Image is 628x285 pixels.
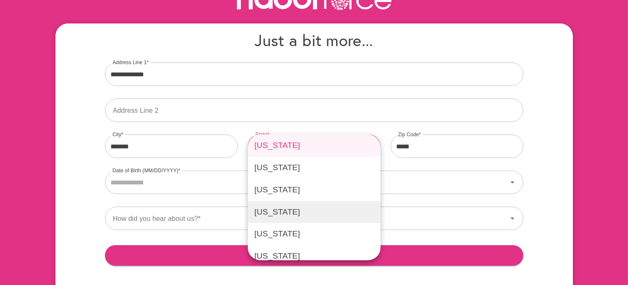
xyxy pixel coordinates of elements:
p: [US_STATE] [255,206,374,218]
p: [US_STATE] [255,228,374,240]
p: [US_STATE] [255,162,374,174]
p: [US_STATE] [255,250,374,262]
p: [US_STATE] [255,140,374,152]
p: [US_STATE] [255,184,374,196]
